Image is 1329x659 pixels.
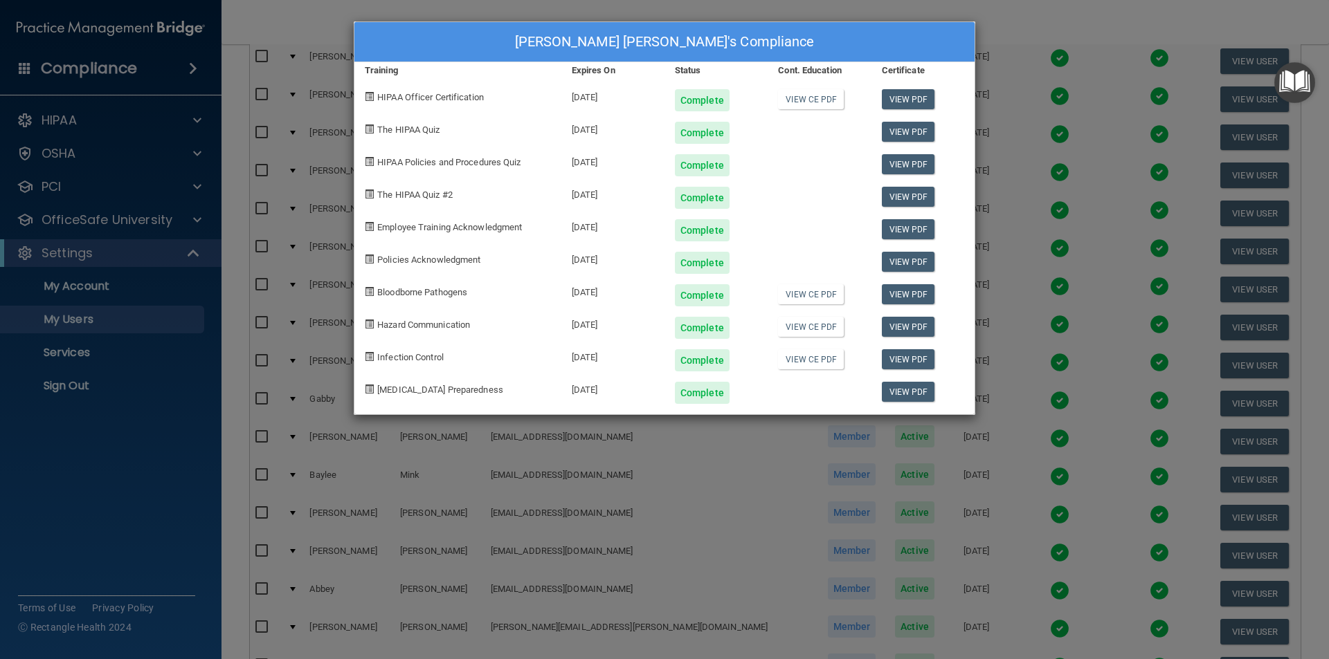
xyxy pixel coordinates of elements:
[377,124,440,135] span: The HIPAA Quiz
[561,209,664,241] div: [DATE]
[675,284,730,306] div: Complete
[778,317,844,337] a: View CE PDF
[882,284,935,304] a: View PDF
[778,89,844,109] a: View CE PDF
[675,89,730,111] div: Complete
[377,352,444,362] span: Infection Control
[561,241,664,274] div: [DATE]
[882,317,935,337] a: View PDF
[561,111,664,144] div: [DATE]
[377,384,503,395] span: [MEDICAL_DATA] Preparedness
[675,219,730,241] div: Complete
[561,371,664,404] div: [DATE]
[675,122,730,144] div: Complete
[882,349,935,369] a: View PDF
[882,252,935,272] a: View PDF
[561,176,664,209] div: [DATE]
[377,92,484,102] span: HIPAA Officer Certification
[377,254,480,265] span: Policies Acknowledgment
[377,157,521,167] span: HIPAA Policies and Procedures Quiz
[768,62,871,79] div: Cont. Education
[778,349,844,369] a: View CE PDF
[561,79,664,111] div: [DATE]
[561,274,664,306] div: [DATE]
[377,319,470,330] span: Hazard Communication
[882,219,935,239] a: View PDF
[778,284,844,304] a: View CE PDF
[675,382,730,404] div: Complete
[871,62,975,79] div: Certificate
[561,339,664,371] div: [DATE]
[664,62,768,79] div: Status
[882,154,935,174] a: View PDF
[377,222,522,232] span: Employee Training Acknowledgment
[675,187,730,209] div: Complete
[882,122,935,142] a: View PDF
[561,62,664,79] div: Expires On
[377,287,467,297] span: Bloodborne Pathogens
[675,317,730,339] div: Complete
[354,22,975,62] div: [PERSON_NAME] [PERSON_NAME]'s Compliance
[675,252,730,274] div: Complete
[882,89,935,109] a: View PDF
[354,62,561,79] div: Training
[561,144,664,176] div: [DATE]
[675,154,730,176] div: Complete
[882,382,935,402] a: View PDF
[377,189,453,200] span: The HIPAA Quiz #2
[561,306,664,339] div: [DATE]
[675,349,730,371] div: Complete
[1274,62,1315,103] button: Open Resource Center
[882,187,935,207] a: View PDF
